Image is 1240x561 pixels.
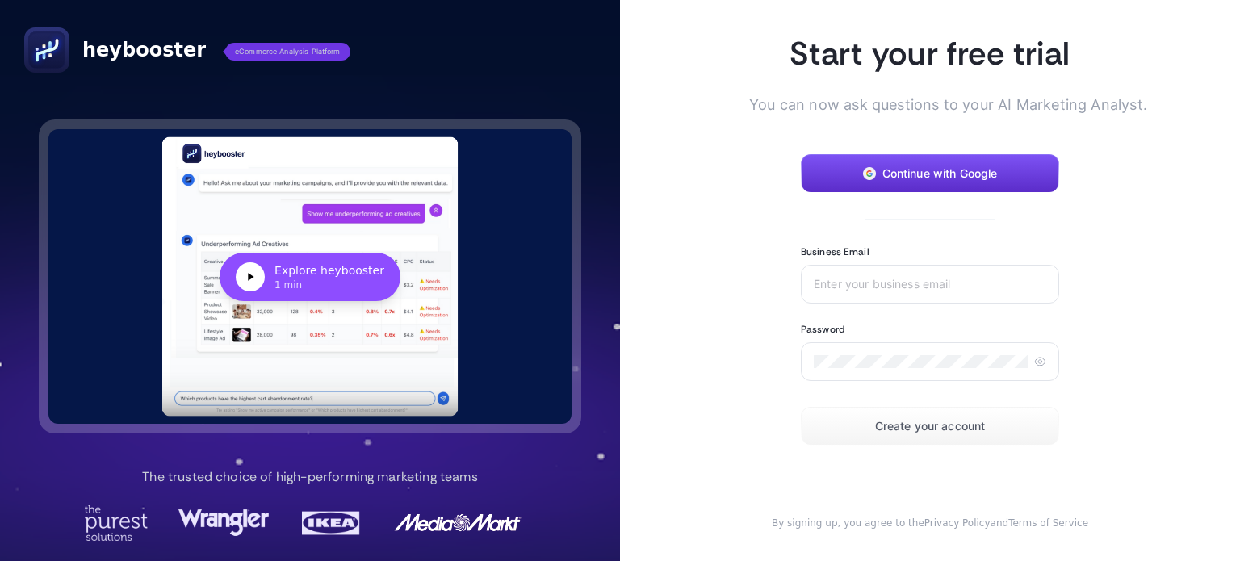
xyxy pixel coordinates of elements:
[749,517,1111,530] div: and
[274,278,384,291] div: 1 min
[801,154,1059,193] button: Continue with Google
[393,505,522,541] img: MediaMarkt
[178,505,269,541] img: Wrangler
[299,505,363,541] img: Ikea
[84,505,149,541] img: Purest
[749,32,1111,74] h1: Start your free trial
[1008,517,1088,529] a: Terms of Service
[814,278,1046,291] input: Enter your business email
[24,27,350,73] a: heyboostereCommerce Analysis Platform
[924,517,991,529] a: Privacy Policy
[48,129,572,424] button: Explore heybooster1 min
[801,323,844,336] label: Password
[875,420,986,433] span: Create your account
[82,37,206,63] span: heybooster
[274,262,384,278] div: Explore heybooster
[772,517,924,529] span: By signing up, you agree to the
[749,94,1111,115] p: You can now ask questions to your AI Marketing Analyst.
[801,245,869,258] label: Business Email
[225,43,350,61] span: eCommerce Analysis Platform
[882,167,998,180] span: Continue with Google
[142,467,477,487] p: The trusted choice of high-performing marketing teams
[801,407,1059,446] button: Create your account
